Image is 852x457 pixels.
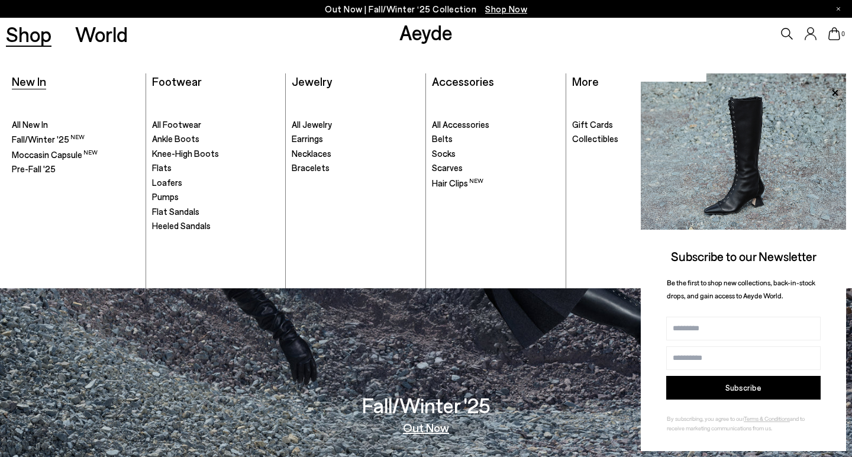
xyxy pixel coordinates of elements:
a: All Accessories [432,119,560,131]
a: Flats [152,162,280,174]
span: Subscribe to our Newsletter [671,249,816,263]
a: 0 [828,27,840,40]
a: Pre-Fall '25 [12,163,140,175]
img: 2a6287a1333c9a56320fd6e7b3c4a9a9.jpg [641,82,846,230]
span: Ankle Boots [152,133,199,144]
span: Scarves [432,162,463,173]
a: Footwear [152,74,202,88]
span: All New In [12,119,48,130]
p: Out Now | Fall/Winter ‘25 Collection [325,2,527,17]
span: Knee-High Boots [152,148,219,159]
a: Gift Cards [572,119,701,131]
a: World [75,24,128,44]
a: Hair Clips [432,177,560,189]
span: By subscribing, you agree to our [667,415,744,422]
a: Jewelry [292,74,332,88]
a: Scarves [432,162,560,174]
a: Ankle Boots [152,133,280,145]
a: Fall/Winter '25 Out Now [706,73,846,282]
span: 0 [840,31,846,37]
button: Subscribe [666,376,821,400]
a: New In [12,74,46,88]
a: Knee-High Boots [152,148,280,160]
span: Fall/Winter '25 [12,134,85,144]
a: All Footwear [152,119,280,131]
a: Shop [6,24,51,44]
a: Out Now [403,421,449,433]
a: Earrings [292,133,419,145]
span: Socks [432,148,456,159]
span: All Jewelry [292,119,332,130]
a: More [572,74,599,88]
a: Pumps [152,191,280,203]
span: Flat Sandals [152,206,199,217]
span: Collectibles [572,133,618,144]
h3: Fall/Winter '25 [362,395,490,416]
a: All New In [12,119,140,131]
span: Pre-Fall '25 [12,163,56,174]
a: Socks [432,148,560,160]
a: Aeyde [399,20,453,44]
span: All Footwear [152,119,201,130]
span: Pumps [152,191,179,202]
span: Moccasin Capsule [12,149,98,160]
span: All Accessories [432,119,489,130]
a: All Jewelry [292,119,419,131]
a: Fall/Winter '25 [12,133,140,146]
a: Necklaces [292,148,419,160]
span: Necklaces [292,148,331,159]
a: Flat Sandals [152,206,280,218]
span: Hair Clips [432,178,483,188]
span: Earrings [292,133,323,144]
a: Loafers [152,177,280,189]
a: Accessories [432,74,494,88]
span: Flats [152,162,172,173]
span: Belts [432,133,453,144]
span: Gift Cards [572,119,613,130]
span: Heeled Sandals [152,220,211,231]
a: Moccasin Capsule [12,149,140,161]
span: Loafers [152,177,182,188]
a: Heeled Sandals [152,220,280,232]
a: Collectibles [572,133,701,145]
a: Bracelets [292,162,419,174]
img: Group_1295_900x.jpg [706,73,846,282]
span: Be the first to shop new collections, back-in-stock drops, and gain access to Aeyde World. [667,278,815,300]
a: Belts [432,133,560,145]
a: Terms & Conditions [744,415,790,422]
span: Bracelets [292,162,330,173]
span: Navigate to /collections/new-in [485,4,527,14]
